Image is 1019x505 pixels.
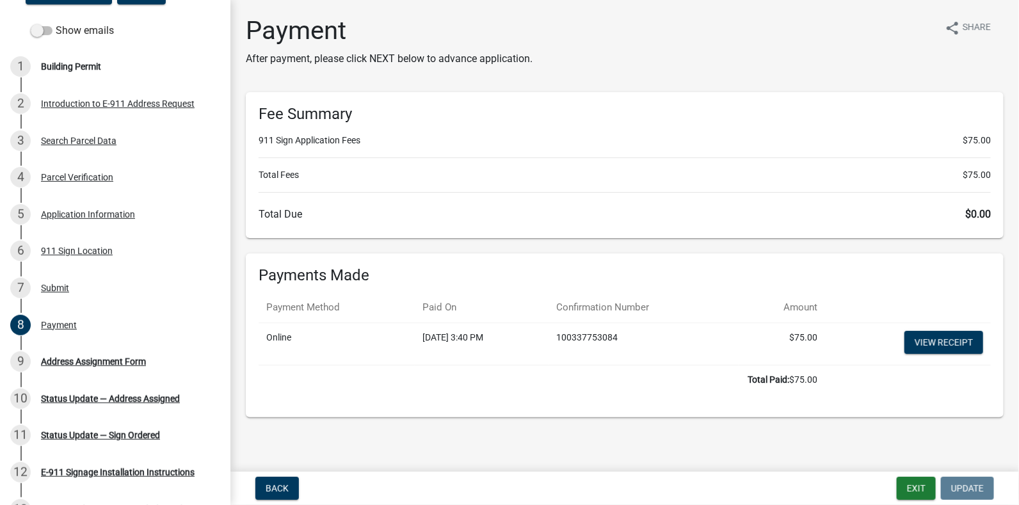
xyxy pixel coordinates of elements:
div: E-911 Signage Installation Instructions [41,468,195,477]
p: After payment, please click NEXT below to advance application. [246,51,533,67]
b: Total Paid: [748,374,790,385]
div: 8 [10,315,31,335]
div: 6 [10,241,31,261]
th: Paid On [415,293,549,323]
div: Status Update — Address Assigned [41,394,180,403]
div: 11 [10,425,31,445]
span: $75.00 [963,134,991,147]
a: View receipt [904,331,983,354]
div: Parcel Verification [41,173,113,182]
div: 2 [10,93,31,114]
div: 911 Sign Location [41,246,113,255]
li: Total Fees [259,168,991,182]
button: Exit [897,477,936,500]
div: 9 [10,351,31,372]
td: 100337753084 [549,323,739,365]
th: Amount [739,293,825,323]
h6: Fee Summary [259,105,991,124]
h6: Total Due [259,208,991,220]
div: 3 [10,131,31,151]
span: Share [963,20,991,36]
td: $75.00 [739,323,825,365]
div: 4 [10,167,31,188]
td: [DATE] 3:40 PM [415,323,549,365]
td: Online [259,323,415,365]
th: Confirmation Number [549,293,739,323]
li: 911 Sign Application Fees [259,134,991,147]
td: $75.00 [259,365,826,394]
div: Introduction to E-911 Address Request [41,99,195,108]
div: Address Assignment Form [41,357,146,366]
div: 12 [10,462,31,483]
div: Search Parcel Data [41,136,116,145]
button: Update [941,477,994,500]
span: Update [951,483,984,493]
i: share [945,20,960,36]
div: Submit [41,284,69,293]
h1: Payment [246,15,533,46]
div: Building Permit [41,62,101,71]
span: Back [266,483,289,493]
div: 10 [10,389,31,409]
span: $75.00 [963,168,991,182]
div: Status Update — Sign Ordered [41,431,160,440]
div: 7 [10,278,31,298]
button: Back [255,477,299,500]
div: Application Information [41,210,135,219]
button: shareShare [935,15,1001,40]
span: $0.00 [965,208,991,220]
h6: Payments Made [259,266,991,285]
div: 5 [10,204,31,225]
div: Payment [41,321,77,330]
th: Payment Method [259,293,415,323]
label: Show emails [31,23,114,38]
div: 1 [10,56,31,77]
